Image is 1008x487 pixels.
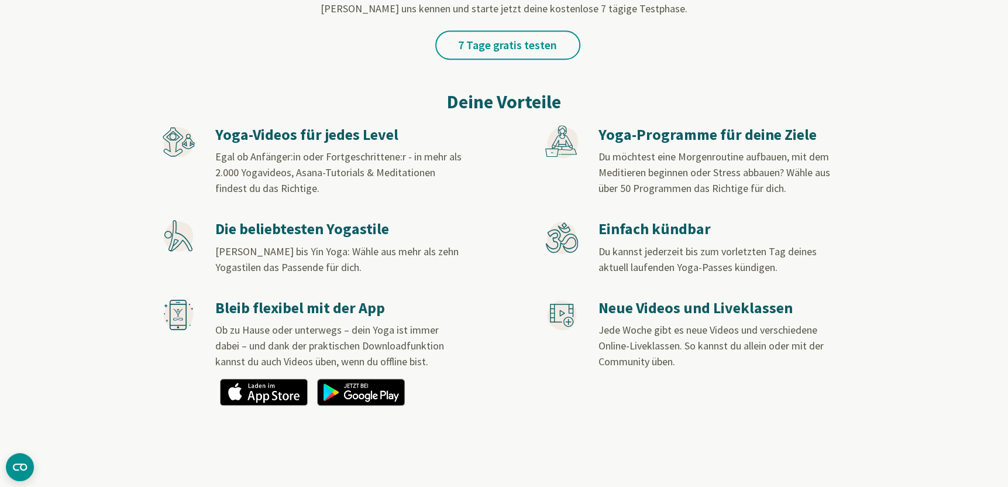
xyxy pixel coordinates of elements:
a: 7 Tage gratis testen [435,30,580,60]
h3: Die beliebtesten Yogastile [215,220,462,239]
span: Du möchtest eine Morgenroutine aufbauen, mit dem Meditieren beginnen oder Stress abbauen? Wähle a... [598,150,830,195]
h3: Bleib flexibel mit der App [215,299,462,318]
img: app_appstore_de.png [220,379,308,406]
p: [PERSON_NAME] uns kennen und starte jetzt deine kostenlose 7 tägige Testphase. [162,1,847,16]
h3: Einfach kündbar [598,220,845,239]
span: Egal ob Anfänger:in oder Fortgeschrittene:r - in mehr als 2.000 Yogavideos, Asana-Tutorials & Med... [215,150,462,195]
h2: Deine Vorteile [162,88,847,116]
span: Jede Woche gibt es neue Videos und verschiedene Online-Liveklassen. So kannst du allein oder mit ... [598,323,824,368]
h3: Yoga-Programme für deine Ziele [598,125,845,145]
h3: Yoga-Videos für jedes Level [215,125,462,145]
span: Du kannst jederzeit bis zum vorletzten Tag deines aktuell laufenden Yoga-Passes kündigen. [598,245,817,274]
img: app_googleplay_de.png [317,379,405,406]
span: Ob zu Hause oder unterwegs – dein Yoga ist immer dabei – und dank der praktischen Downloadfunktio... [215,323,444,368]
button: CMP-Widget öffnen [6,453,34,481]
h3: Neue Videos und Liveklassen [598,299,845,318]
span: [PERSON_NAME] bis Yin Yoga: Wähle aus mehr als zehn Yogastilen das Passende für dich. [215,245,459,274]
